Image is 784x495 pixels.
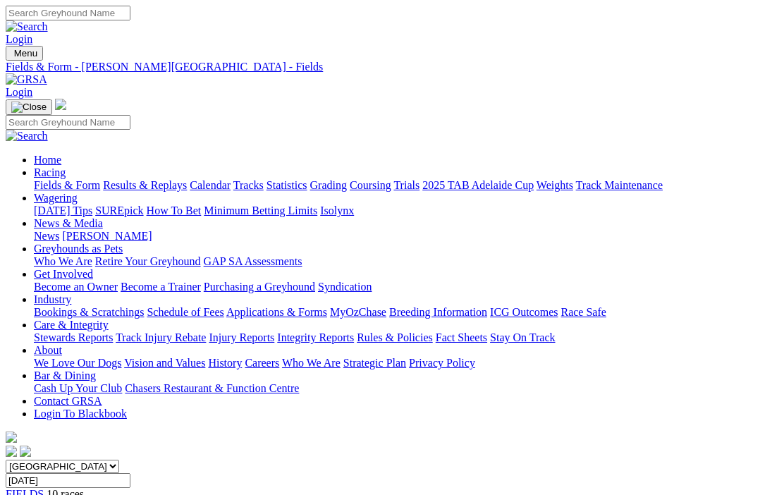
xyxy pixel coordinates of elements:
[490,331,555,343] a: Stay On Track
[277,331,354,343] a: Integrity Reports
[125,382,299,394] a: Chasers Restaurant & Function Centre
[436,331,487,343] a: Fact Sheets
[34,179,100,191] a: Fields & Form
[267,179,307,191] a: Statistics
[147,306,223,318] a: Schedule of Fees
[124,357,205,369] a: Vision and Values
[34,331,778,344] div: Care & Integrity
[34,192,78,204] a: Wagering
[34,281,118,293] a: Become an Owner
[389,306,487,318] a: Breeding Information
[121,281,201,293] a: Become a Trainer
[34,281,778,293] div: Get Involved
[6,432,17,443] img: logo-grsa-white.png
[34,344,62,356] a: About
[357,331,433,343] a: Rules & Policies
[6,20,48,33] img: Search
[310,179,347,191] a: Grading
[34,230,59,242] a: News
[34,395,102,407] a: Contact GRSA
[190,179,231,191] a: Calendar
[320,204,354,216] a: Isolynx
[34,357,778,369] div: About
[393,179,419,191] a: Trials
[11,102,47,113] img: Close
[103,179,187,191] a: Results & Replays
[116,331,206,343] a: Track Injury Rebate
[34,382,122,394] a: Cash Up Your Club
[34,204,92,216] a: [DATE] Tips
[20,446,31,457] img: twitter.svg
[537,179,573,191] a: Weights
[34,217,103,229] a: News & Media
[34,179,778,192] div: Racing
[34,357,121,369] a: We Love Our Dogs
[34,306,144,318] a: Bookings & Scratchings
[34,306,778,319] div: Industry
[6,61,778,73] a: Fields & Form - [PERSON_NAME][GEOGRAPHIC_DATA] - Fields
[350,179,391,191] a: Coursing
[245,357,279,369] a: Careers
[226,306,327,318] a: Applications & Forms
[409,357,475,369] a: Privacy Policy
[34,382,778,395] div: Bar & Dining
[62,230,152,242] a: [PERSON_NAME]
[6,130,48,142] img: Search
[34,369,96,381] a: Bar & Dining
[343,357,406,369] a: Strategic Plan
[6,115,130,130] input: Search
[561,306,606,318] a: Race Safe
[34,230,778,243] div: News & Media
[55,99,66,110] img: logo-grsa-white.png
[204,255,302,267] a: GAP SA Assessments
[233,179,264,191] a: Tracks
[6,6,130,20] input: Search
[34,243,123,255] a: Greyhounds as Pets
[34,255,92,267] a: Who We Are
[6,446,17,457] img: facebook.svg
[95,204,143,216] a: SUREpick
[318,281,372,293] a: Syndication
[34,255,778,268] div: Greyhounds as Pets
[204,204,317,216] a: Minimum Betting Limits
[6,86,32,98] a: Login
[34,408,127,420] a: Login To Blackbook
[6,33,32,45] a: Login
[34,331,113,343] a: Stewards Reports
[204,281,315,293] a: Purchasing a Greyhound
[14,48,37,59] span: Menu
[282,357,341,369] a: Who We Are
[422,179,534,191] a: 2025 TAB Adelaide Cup
[576,179,663,191] a: Track Maintenance
[34,268,93,280] a: Get Involved
[490,306,558,318] a: ICG Outcomes
[34,204,778,217] div: Wagering
[34,293,71,305] a: Industry
[34,166,66,178] a: Racing
[6,473,130,488] input: Select date
[34,319,109,331] a: Care & Integrity
[208,357,242,369] a: History
[6,73,47,86] img: GRSA
[330,306,386,318] a: MyOzChase
[95,255,201,267] a: Retire Your Greyhound
[6,99,52,115] button: Toggle navigation
[147,204,202,216] a: How To Bet
[209,331,274,343] a: Injury Reports
[34,154,61,166] a: Home
[6,46,43,61] button: Toggle navigation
